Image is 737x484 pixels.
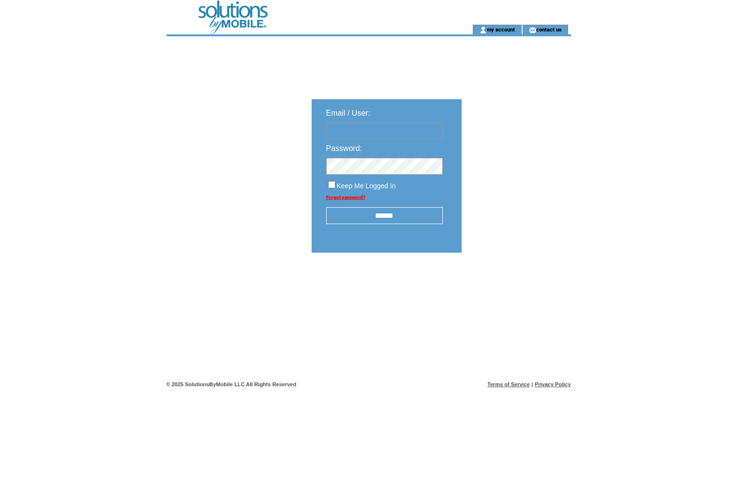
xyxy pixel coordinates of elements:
img: contact_us_icon.gif [529,26,536,34]
a: my account [487,26,515,32]
span: Email / User: [326,109,371,117]
img: account_icon.gif [480,26,487,34]
span: | [531,381,533,387]
a: Privacy Policy [535,381,571,387]
a: contact us [536,26,562,32]
span: Password: [326,144,362,152]
span: Keep Me Logged In [337,182,396,190]
a: Terms of Service [487,381,530,387]
span: © 2025 SolutionsByMobile LLC All Rights Reserved [166,381,297,387]
a: Forgot password? [326,195,365,200]
img: transparent.png [490,277,538,289]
